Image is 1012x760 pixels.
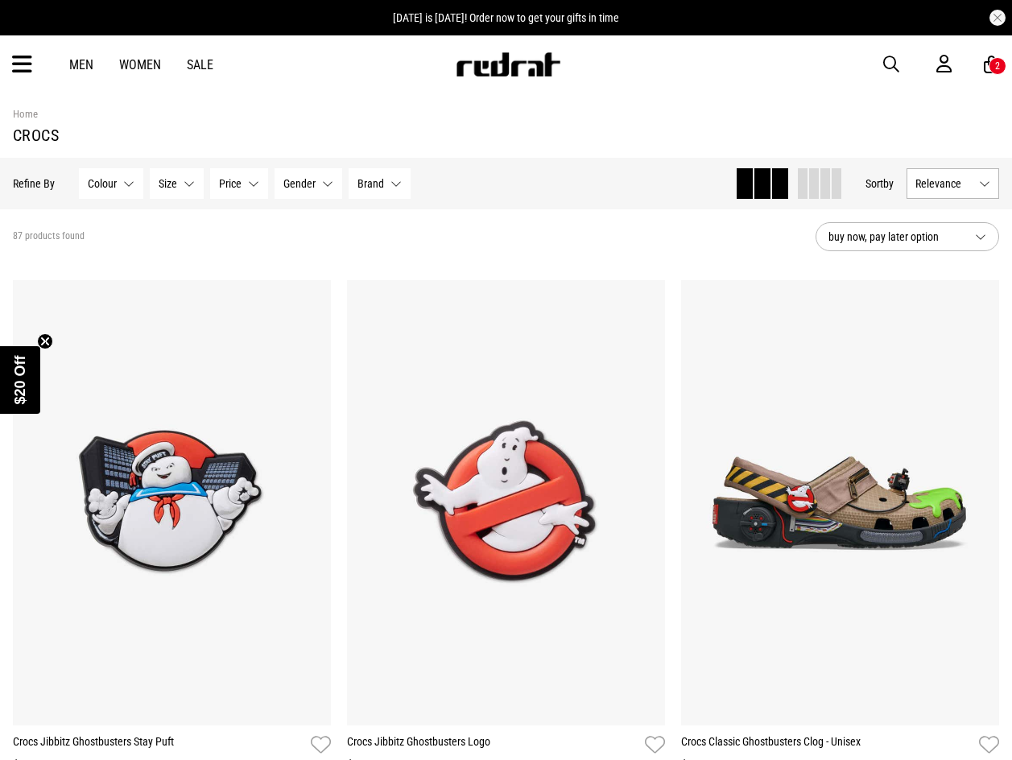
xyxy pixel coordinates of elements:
[13,177,55,190] p: Refine By
[865,174,894,193] button: Sortby
[283,177,316,190] span: Gender
[187,57,213,72] a: Sale
[393,11,619,24] span: [DATE] is [DATE]! Order now to get your gifts in time
[349,168,411,199] button: Brand
[347,733,638,757] a: Crocs Jibbitz Ghostbusters Logo
[13,108,38,120] a: Home
[13,126,999,145] h1: CROCS
[12,355,28,404] span: $20 Off
[37,333,53,349] button: Close teaser
[13,733,304,757] a: Crocs Jibbitz Ghostbusters Stay Puft
[883,177,894,190] span: by
[915,177,973,190] span: Relevance
[357,177,384,190] span: Brand
[13,280,331,725] img: Crocs Jibbitz Ghostbusters Stay Puft in Multi
[219,177,242,190] span: Price
[984,56,999,73] a: 2
[119,57,161,72] a: Women
[681,733,973,757] a: Crocs Classic Ghostbusters Clog - Unisex
[275,168,342,199] button: Gender
[347,280,665,725] img: Crocs Jibbitz Ghostbusters Logo in Multi
[13,230,85,243] span: 87 products found
[828,227,962,246] span: buy now, pay later option
[159,177,177,190] span: Size
[210,168,268,199] button: Price
[79,168,143,199] button: Colour
[907,168,999,199] button: Relevance
[69,57,93,72] a: Men
[455,52,561,76] img: Redrat logo
[816,222,999,251] button: buy now, pay later option
[150,168,204,199] button: Size
[88,177,117,190] span: Colour
[681,280,999,725] img: Crocs Classic Ghostbusters Clog - Unisex in Multi
[995,60,1000,72] div: 2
